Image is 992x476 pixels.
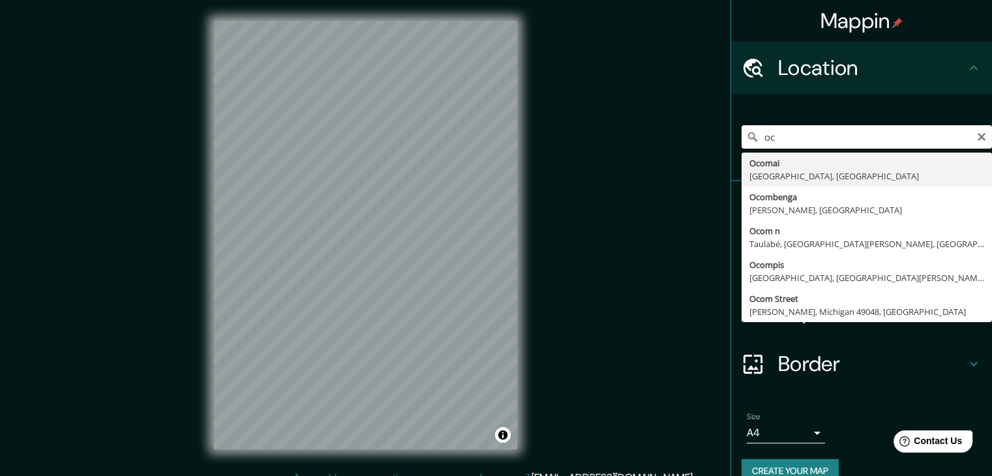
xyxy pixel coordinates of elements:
[749,170,984,183] div: [GEOGRAPHIC_DATA], [GEOGRAPHIC_DATA]
[892,18,903,28] img: pin-icon.png
[749,203,984,216] div: [PERSON_NAME], [GEOGRAPHIC_DATA]
[778,299,966,325] h4: Layout
[747,423,825,443] div: A4
[731,233,992,286] div: Style
[749,224,984,237] div: Ocom n
[731,181,992,233] div: Pins
[742,125,992,149] input: Pick your city or area
[749,258,984,271] div: Ocompis
[778,55,966,81] h4: Location
[820,8,903,34] h4: Mappin
[749,271,984,284] div: [GEOGRAPHIC_DATA], [GEOGRAPHIC_DATA][PERSON_NAME], X5012, [GEOGRAPHIC_DATA]
[731,338,992,390] div: Border
[749,190,984,203] div: Ocombenga
[214,21,517,449] canvas: Map
[747,411,760,423] label: Size
[749,237,984,250] div: Taulabé, [GEOGRAPHIC_DATA][PERSON_NAME], [GEOGRAPHIC_DATA]
[976,130,987,142] button: Clear
[749,292,984,305] div: Ocom Street
[731,42,992,94] div: Location
[731,286,992,338] div: Layout
[749,305,984,318] div: [PERSON_NAME], Míchigan 49048, [GEOGRAPHIC_DATA]
[495,427,511,443] button: Toggle attribution
[778,351,966,377] h4: Border
[749,156,984,170] div: Ocomai
[876,425,978,462] iframe: Help widget launcher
